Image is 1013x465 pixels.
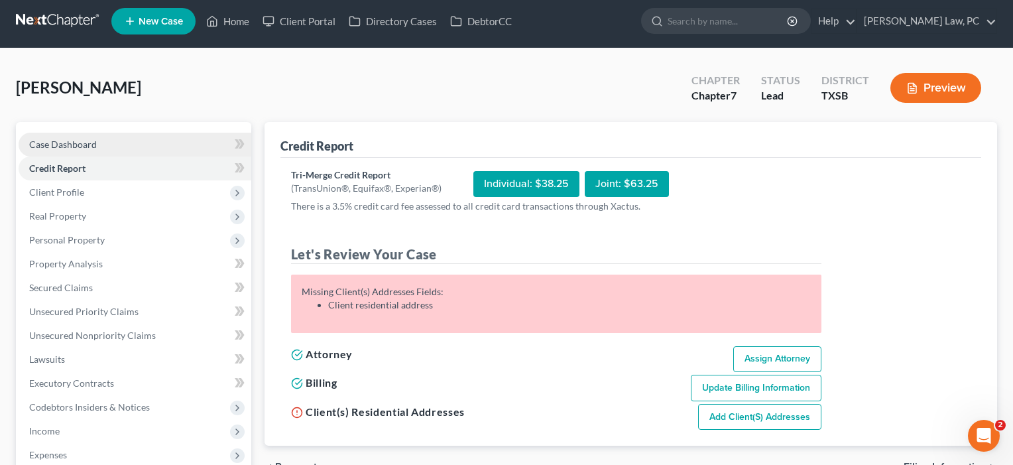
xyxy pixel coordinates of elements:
span: New Case [139,17,183,27]
a: Secured Claims [19,276,251,300]
div: Chapter [691,88,740,103]
input: Search by name... [668,9,789,33]
a: Unsecured Nonpriority Claims [19,324,251,348]
div: Chapter [691,73,740,88]
span: Expenses [29,449,67,460]
span: Secured Claims [29,282,93,293]
a: Home [200,9,256,33]
a: Unsecured Priority Claims [19,300,251,324]
span: Lawsuits [29,354,65,365]
h5: Client(s) Residential Addresses [291,404,465,420]
a: Credit Report [19,157,251,180]
span: Credit Report [29,163,86,174]
span: 7 [731,89,737,101]
div: Credit Report [280,138,353,154]
span: Income [29,425,60,436]
a: DebtorCC [444,9,518,33]
div: (TransUnion®, Equifax®, Experian®) [291,182,442,195]
div: Missing Client(s) Addresses Fields: [302,285,811,312]
span: Personal Property [29,234,105,245]
span: [PERSON_NAME] [16,78,141,97]
button: Preview [890,73,981,103]
p: There is a 3.5% credit card fee assessed to all credit card transactions through Xactus. [291,200,821,213]
a: Help [811,9,856,33]
div: Individual: $38.25 [473,171,579,197]
a: Case Dashboard [19,133,251,157]
span: Executory Contracts [29,377,114,389]
a: Lawsuits [19,348,251,371]
div: Status [761,73,800,88]
a: Assign Attorney [733,346,821,373]
span: Unsecured Priority Claims [29,306,139,317]
h5: Billing [291,375,337,391]
a: [PERSON_NAME] Law, PC [857,9,996,33]
a: Add Client(s) Addresses [698,404,821,431]
span: Attorney [306,348,353,360]
a: Update Billing Information [691,375,821,401]
div: Lead [761,88,800,103]
iframe: Intercom live chat [968,420,1000,452]
span: 2 [995,420,1006,431]
div: TXSB [821,88,869,103]
a: Directory Cases [342,9,444,33]
a: Executory Contracts [19,371,251,395]
a: Property Analysis [19,252,251,276]
li: Client residential address [328,299,811,312]
span: Client Profile [29,186,84,198]
span: Property Analysis [29,258,103,269]
a: Client Portal [256,9,342,33]
span: Unsecured Nonpriority Claims [29,330,156,341]
h4: Let's Review Your Case [291,245,821,264]
span: Real Property [29,210,86,222]
span: Codebtors Insiders & Notices [29,401,150,413]
span: Case Dashboard [29,139,97,150]
div: District [821,73,869,88]
div: Joint: $63.25 [585,171,669,197]
div: Tri-Merge Credit Report [291,168,442,182]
